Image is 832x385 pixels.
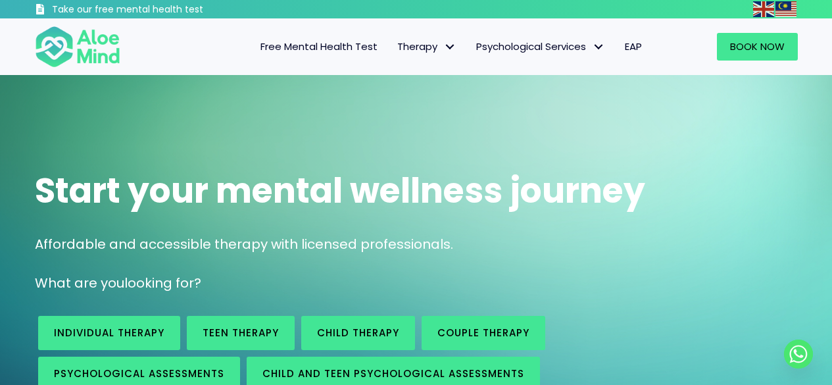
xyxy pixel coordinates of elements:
[317,326,399,340] span: Child Therapy
[187,316,295,350] a: Teen Therapy
[441,38,460,57] span: Therapy: submenu
[775,1,798,16] a: Malay
[753,1,774,17] img: en
[137,33,652,61] nav: Menu
[476,39,605,53] span: Psychological Services
[730,39,785,53] span: Book Now
[387,33,466,61] a: TherapyTherapy: submenu
[784,340,813,369] a: Whatsapp
[52,3,274,16] h3: Take our free mental health test
[203,326,279,340] span: Teen Therapy
[124,274,201,292] span: looking for?
[35,235,798,254] p: Affordable and accessible therapy with licensed professionals.
[301,316,415,350] a: Child Therapy
[35,167,645,215] span: Start your mental wellness journey
[54,367,224,380] span: Psychological assessments
[615,33,652,61] a: EAP
[437,326,529,340] span: Couple therapy
[422,316,545,350] a: Couple therapy
[397,39,456,53] span: Therapy
[35,25,120,68] img: Aloe mind Logo
[775,1,796,17] img: ms
[251,33,387,61] a: Free Mental Health Test
[35,274,124,292] span: What are you
[589,38,608,57] span: Psychological Services: submenu
[260,39,378,53] span: Free Mental Health Test
[625,39,642,53] span: EAP
[753,1,775,16] a: English
[717,33,798,61] a: Book Now
[38,316,180,350] a: Individual therapy
[35,3,274,18] a: Take our free mental health test
[54,326,164,340] span: Individual therapy
[466,33,615,61] a: Psychological ServicesPsychological Services: submenu
[262,367,524,380] span: Child and Teen Psychological assessments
